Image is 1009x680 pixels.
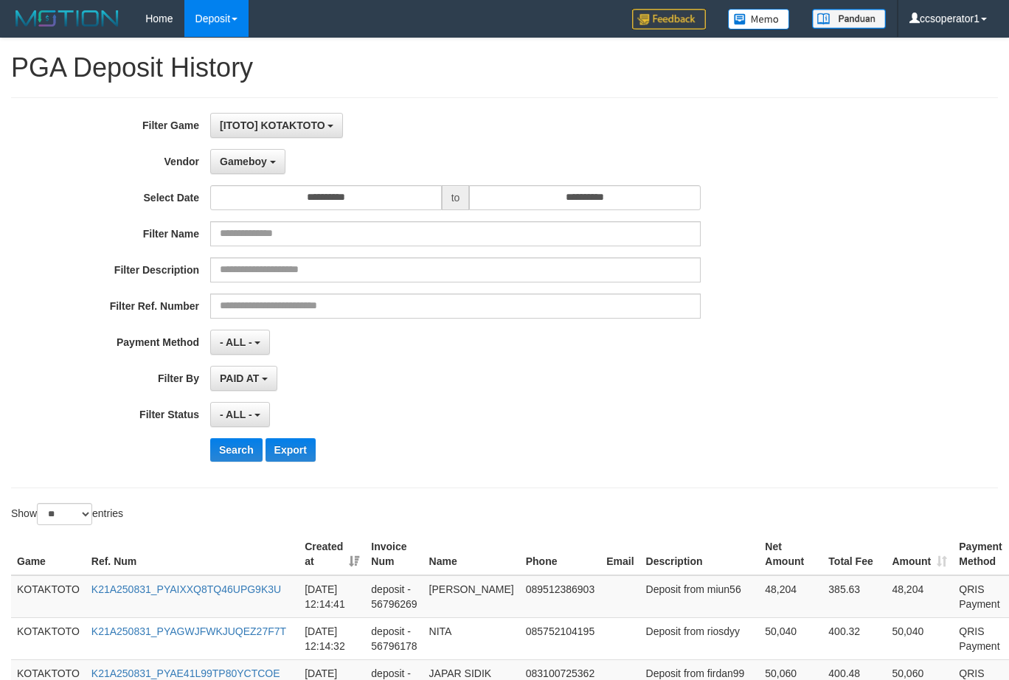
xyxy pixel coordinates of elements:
[220,372,259,384] span: PAID AT
[37,503,92,525] select: Showentries
[86,533,299,575] th: Ref. Num
[953,575,1008,618] td: QRIS Payment
[11,7,123,30] img: MOTION_logo.png
[886,575,953,618] td: 48,204
[600,533,639,575] th: Email
[210,402,270,427] button: - ALL -
[210,113,343,138] button: [ITOTO] KOTAKTOTO
[822,575,886,618] td: 385.63
[299,533,365,575] th: Created at: activate to sort column ascending
[640,575,760,618] td: Deposit from miun56
[91,625,286,637] a: K21A250831_PYAGWJFWKJUQEZ27F7T
[11,575,86,618] td: KOTAKTOTO
[91,667,280,679] a: K21A250831_PYAE41L99TP80YCTCOE
[886,533,953,575] th: Amount: activate to sort column ascending
[423,533,520,575] th: Name
[91,583,281,595] a: K21A250831_PYAIXXQ8TQ46UPG9K3U
[210,330,270,355] button: - ALL -
[640,617,760,659] td: Deposit from riosdyy
[886,617,953,659] td: 50,040
[953,617,1008,659] td: QRIS Payment
[759,617,822,659] td: 50,040
[759,533,822,575] th: Net Amount
[812,9,886,29] img: panduan.png
[423,617,520,659] td: NITA
[822,533,886,575] th: Total Fee
[299,575,365,618] td: [DATE] 12:14:41
[11,53,998,83] h1: PGA Deposit History
[728,9,790,30] img: Button%20Memo.svg
[640,533,760,575] th: Description
[220,336,252,348] span: - ALL -
[266,438,316,462] button: Export
[520,533,600,575] th: Phone
[822,617,886,659] td: 400.32
[632,9,706,30] img: Feedback.jpg
[520,617,600,659] td: 085752104195
[210,366,277,391] button: PAID AT
[220,409,252,420] span: - ALL -
[11,503,123,525] label: Show entries
[365,575,423,618] td: deposit - 56796269
[220,119,325,131] span: [ITOTO] KOTAKTOTO
[365,533,423,575] th: Invoice Num
[759,575,822,618] td: 48,204
[220,156,267,167] span: Gameboy
[210,438,263,462] button: Search
[423,575,520,618] td: [PERSON_NAME]
[11,533,86,575] th: Game
[442,185,470,210] span: to
[953,533,1008,575] th: Payment Method
[520,575,600,618] td: 089512386903
[210,149,285,174] button: Gameboy
[299,617,365,659] td: [DATE] 12:14:32
[365,617,423,659] td: deposit - 56796178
